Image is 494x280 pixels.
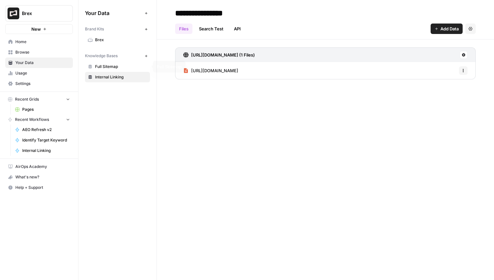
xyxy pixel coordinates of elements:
span: Settings [15,81,70,87]
span: Recent Workflows [15,117,49,123]
span: Brand Kits [85,26,104,32]
span: Help + Support [15,185,70,190]
a: Full Sitemap [85,61,150,72]
span: Knowledge Bases [85,53,118,59]
span: Full Sitemap [95,64,147,70]
div: What's new? [6,172,73,182]
h3: [URL][DOMAIN_NAME] (1 Files) [191,52,255,58]
span: Internal Linking [22,148,70,154]
a: Internal Linking [85,72,150,82]
button: Workspace: Brex [5,5,73,22]
a: Settings [5,78,73,89]
a: [URL][DOMAIN_NAME] (1 Files) [183,48,255,62]
span: Add Data [440,25,459,32]
a: Files [175,24,192,34]
a: Home [5,37,73,47]
button: Recent Workflows [5,115,73,124]
button: Help + Support [5,182,73,193]
span: Pages [22,107,70,112]
a: Identify Target Keyword [12,135,73,145]
span: Identify Target Keyword [22,137,70,143]
a: Search Test [195,24,227,34]
button: New [5,24,73,34]
span: Home [15,39,70,45]
a: Brex [85,35,150,45]
span: New [31,26,41,32]
a: AEO Refresh v2 [12,124,73,135]
span: Internal Linking [95,74,147,80]
span: Usage [15,70,70,76]
a: Internal Linking [12,145,73,156]
span: AEO Refresh v2 [22,127,70,133]
span: Your Data [85,9,142,17]
a: Pages [12,104,73,115]
a: AirOps Academy [5,161,73,172]
span: Brex [22,10,61,17]
a: Browse [5,47,73,58]
span: Browse [15,49,70,55]
a: Usage [5,68,73,78]
span: [URL][DOMAIN_NAME] [191,67,238,74]
span: Your Data [15,60,70,66]
button: Add Data [431,24,463,34]
span: Recent Grids [15,96,39,102]
button: Recent Grids [5,94,73,104]
a: API [230,24,245,34]
a: Your Data [5,58,73,68]
a: [URL][DOMAIN_NAME] [183,62,238,79]
div: Full Sitemap [157,63,182,70]
span: Brex [95,37,147,43]
button: What's new? [5,172,73,182]
img: Brex Logo [8,8,19,19]
span: AirOps Academy [15,164,70,170]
